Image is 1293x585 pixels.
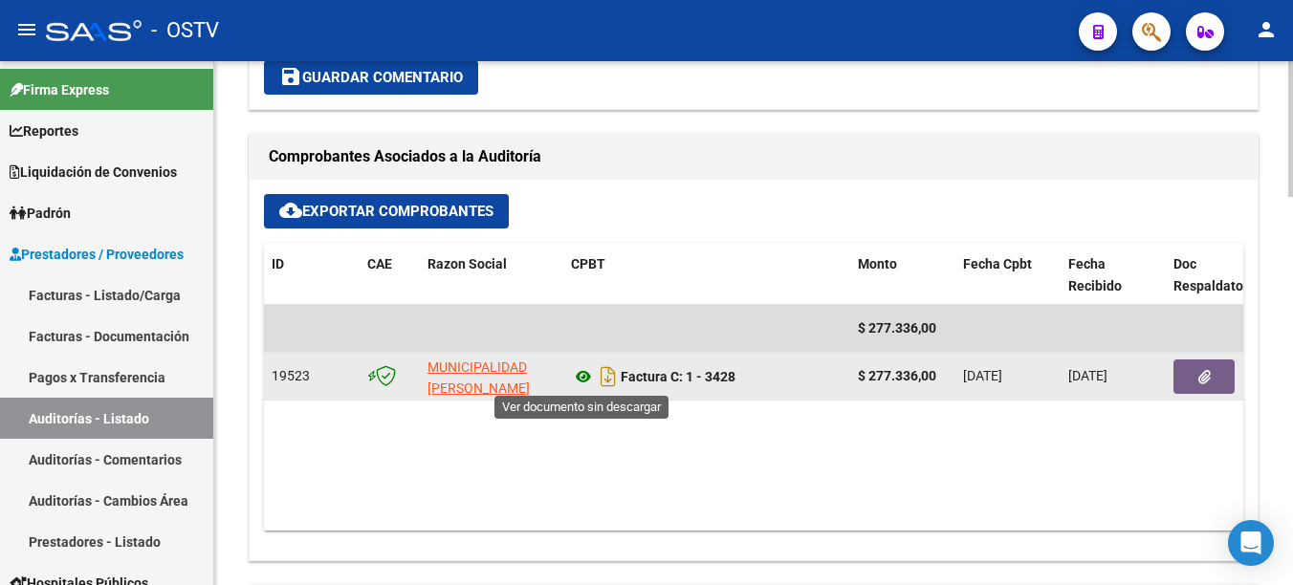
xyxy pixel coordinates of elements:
datatable-header-cell: Fecha Recibido [1061,244,1166,307]
i: Descargar documento [596,361,621,392]
h1: Comprobantes Asociados a la Auditoría [269,141,1238,172]
span: - OSTV [151,10,219,52]
span: [DATE] [963,368,1002,383]
datatable-header-cell: Razon Social [420,244,563,307]
span: [DATE] [1068,368,1107,383]
mat-icon: save [279,65,302,88]
span: Fecha Recibido [1068,256,1122,293]
datatable-header-cell: CPBT [563,244,850,307]
span: Monto [858,256,897,271]
span: Firma Express [10,79,109,100]
span: 19523 [272,368,310,383]
datatable-header-cell: CAE [360,244,420,307]
span: Prestadores / Proveedores [10,244,184,265]
strong: $ 277.336,00 [858,368,936,383]
mat-icon: person [1255,18,1278,41]
datatable-header-cell: Doc Respaldatoria [1166,244,1281,307]
span: ID [272,256,284,271]
span: Exportar Comprobantes [279,203,493,220]
span: CPBT [571,256,605,271]
span: CAE [367,256,392,271]
button: Exportar Comprobantes [264,194,509,228]
span: Liquidación de Convenios [10,162,177,183]
button: Guardar Comentario [264,60,478,95]
span: Doc Respaldatoria [1173,256,1260,293]
span: Fecha Cpbt [963,256,1032,271]
div: Open Intercom Messenger [1228,520,1274,566]
span: $ 277.336,00 [858,320,936,336]
span: Padrón [10,203,71,224]
span: Reportes [10,120,78,141]
span: Guardar Comentario [279,69,463,86]
mat-icon: menu [15,18,38,41]
datatable-header-cell: Monto [850,244,955,307]
datatable-header-cell: ID [264,244,360,307]
span: MUNICIPALIDAD [PERSON_NAME][GEOGRAPHIC_DATA] [427,359,557,419]
strong: Factura C: 1 - 3428 [621,369,735,384]
mat-icon: cloud_download [279,199,302,222]
datatable-header-cell: Fecha Cpbt [955,244,1061,307]
span: Razon Social [427,256,507,271]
